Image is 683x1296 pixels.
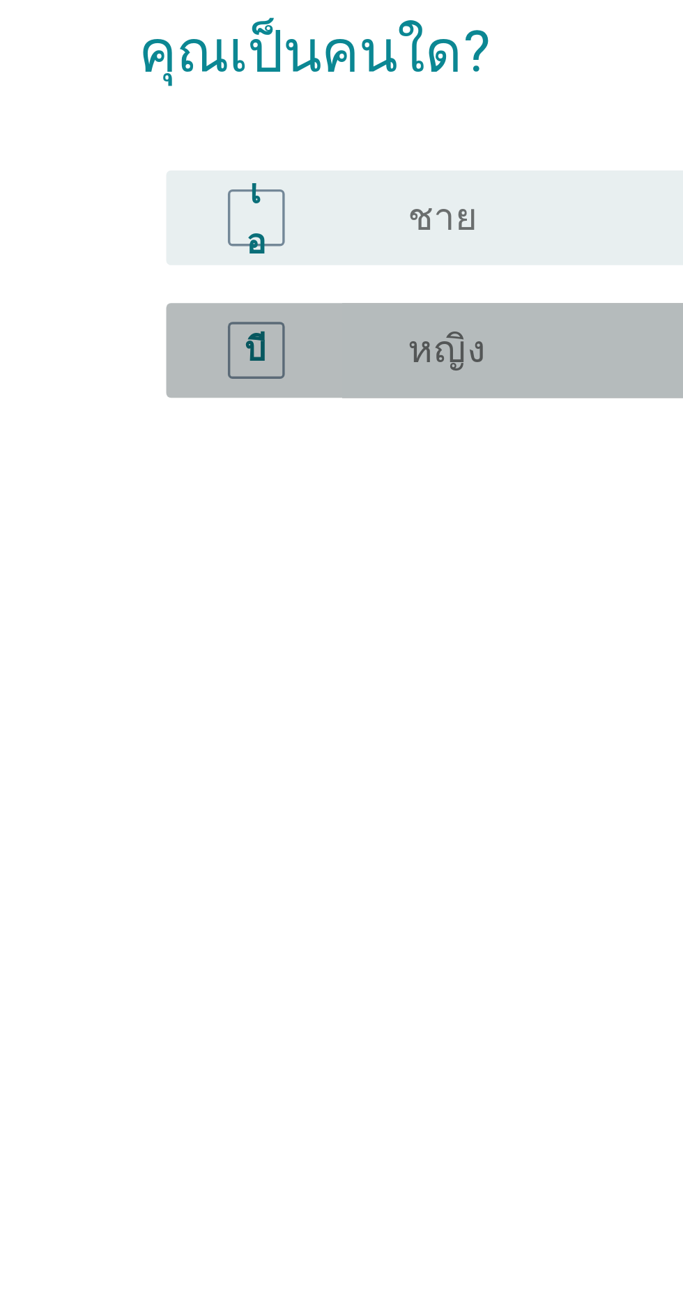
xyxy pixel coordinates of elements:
font: คุณเป็นคนใด? [147,583,250,602]
font: หญิง [227,673,250,687]
font: ลูกศรแบบดรอปดาวน์ [451,533,604,549]
font: ภาษาไทย [431,534,479,547]
font: เอ [179,628,185,654]
font: ชาย [227,634,247,648]
font: บี [178,674,185,685]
